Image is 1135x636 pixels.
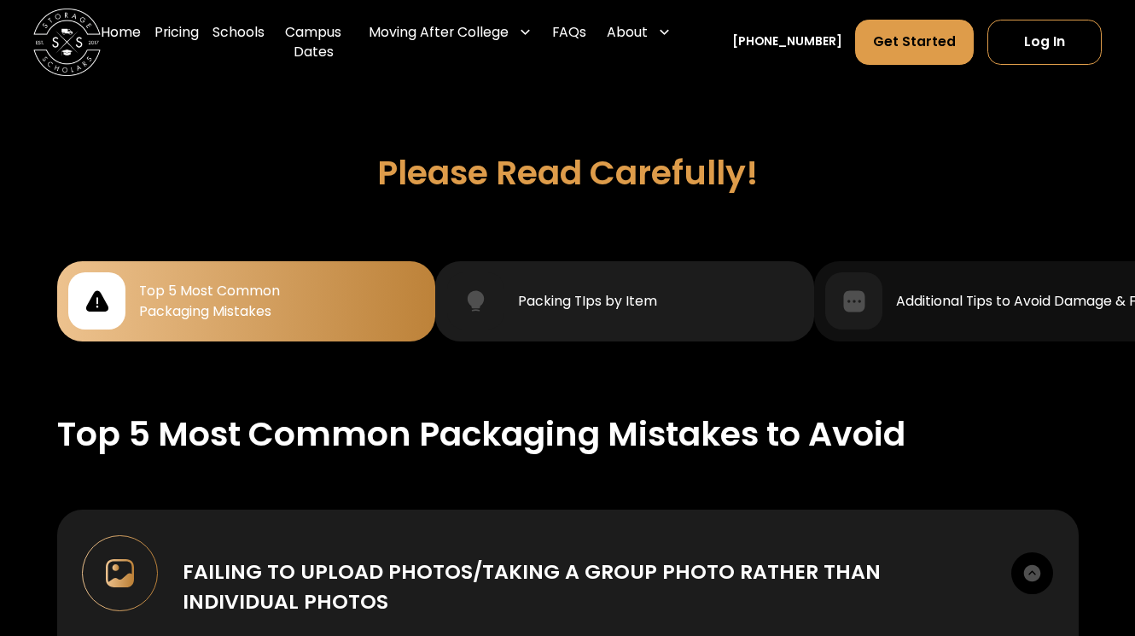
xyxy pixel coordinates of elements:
[139,281,280,321] div: Top 5 Most Common Packaging Mistakes
[552,9,586,76] a: FAQs
[600,9,678,55] div: About
[101,9,141,76] a: Home
[154,9,199,76] a: Pricing
[57,409,905,459] div: Top 5 Most Common Packaging Mistakes to Avoid
[278,9,349,76] a: Campus Dates
[607,22,648,43] div: About
[362,9,538,55] div: Moving After College
[732,33,842,51] a: [PHONE_NUMBER]
[33,9,101,76] img: Storage Scholars main logo
[855,20,973,65] a: Get Started
[33,9,101,76] a: home
[518,291,657,312] div: Packing TIps by Item
[369,22,509,43] div: Moving After College
[987,20,1102,65] a: Log In
[183,557,986,617] div: Failing to upload photos/taking a group photo rather than individual photos
[212,9,265,76] a: Schools
[377,153,759,193] h3: Please Read Carefully!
